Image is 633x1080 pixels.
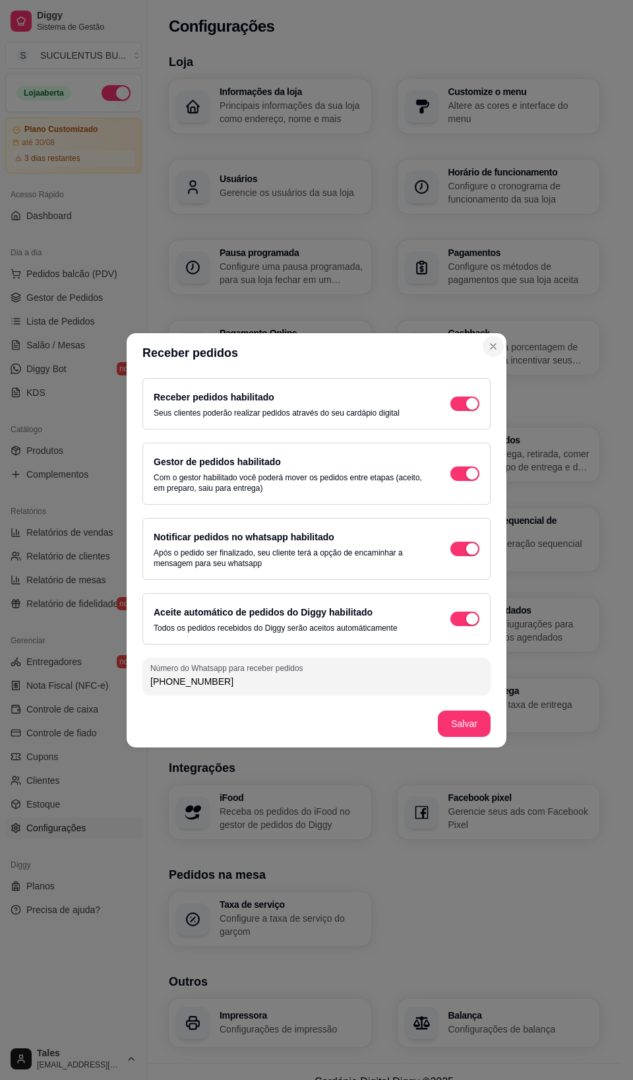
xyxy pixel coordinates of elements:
[154,472,424,493] p: Com o gestor habilitado você poderá mover os pedidos entre etapas (aceito, em preparo, saiu para ...
[150,675,483,688] input: Número do Whatsapp para receber pedidos
[127,333,506,373] header: Receber pedidos
[154,408,400,418] p: Seus clientes poderão realizar pedidos através do seu cardápio digital
[154,607,373,618] label: Aceite automático de pedidos do Diggy habilitado
[154,548,424,569] p: Após o pedido ser finalizado, seu cliente terá a opção de encaminhar a mensagem para seu whatsapp
[154,457,281,467] label: Gestor de pedidos habilitado
[483,336,504,357] button: Close
[154,392,274,402] label: Receber pedidos habilitado
[438,711,491,737] button: Salvar
[154,532,334,542] label: Notificar pedidos no whatsapp habilitado
[154,623,398,633] p: Todos os pedidos recebidos do Diggy serão aceitos automáticamente
[150,662,307,674] label: Número do Whatsapp para receber pedidos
